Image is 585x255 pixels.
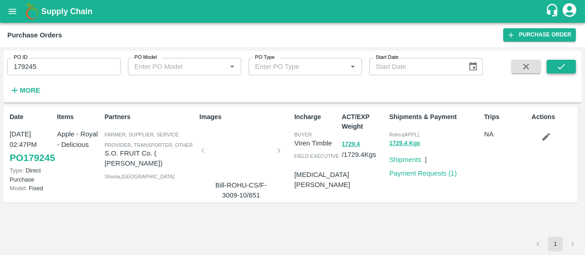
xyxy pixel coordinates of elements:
span: Rohru[APPL] [389,132,419,137]
p: [DATE] 02:47PM [10,129,53,150]
nav: pagination navigation [529,237,581,251]
p: Apple - Royal - Delicious [57,129,101,150]
div: Purchase Orders [7,29,62,41]
p: S.O. FRUIT Co. ( [PERSON_NAME]) [105,148,196,169]
p: Images [199,112,291,122]
p: Partners [105,112,196,122]
span: Type: [10,167,24,174]
button: 1729.4 Kgs [389,138,420,149]
div: customer-support [545,3,561,20]
span: field executive [294,153,339,159]
strong: More [20,87,40,94]
p: ACT/EXP Weight [342,112,386,131]
label: Start Date [376,54,399,61]
a: PO179245 [10,150,55,166]
label: PO Model [134,54,157,61]
p: Viren Timble [294,138,338,148]
div: account of current user [561,2,578,21]
input: Enter PO Model [131,61,212,73]
p: Shipments & Payment [389,112,481,122]
p: Items [57,112,101,122]
p: / 1729.4 Kgs [342,139,386,160]
p: Trips [484,112,528,122]
button: Open [347,61,359,73]
a: Purchase Order [503,28,576,42]
p: Fixed [10,184,53,193]
div: | [421,151,427,165]
a: Payment Requests (1) [389,170,457,177]
span: buyer [294,132,312,137]
button: Choose date [464,58,482,75]
input: Enter PO ID [7,58,121,75]
button: More [7,83,43,98]
p: Incharge [294,112,338,122]
span: Model: [10,185,27,192]
button: Open [226,61,238,73]
button: open drawer [2,1,23,22]
img: logo [23,2,41,21]
span: Shimla , [GEOGRAPHIC_DATA] [105,174,175,179]
input: Enter PO Type [251,61,332,73]
p: [MEDICAL_DATA][PERSON_NAME] [294,170,350,190]
button: 1729.4 [342,139,360,150]
label: PO ID [14,54,27,61]
p: Direct Purchase [10,166,53,183]
a: Shipments [389,156,421,163]
input: Start Date [369,58,461,75]
span: Farmer, Supplier, Service Provider, Transporter, Other [105,132,193,147]
p: NA [484,129,528,139]
a: Supply Chain [41,5,545,18]
button: page 1 [548,237,563,251]
label: PO Type [255,54,275,61]
b: Supply Chain [41,7,92,16]
p: Actions [532,112,575,122]
p: Date [10,112,53,122]
p: Bill-ROHU-CS/F-3009-10/651 [207,180,275,201]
